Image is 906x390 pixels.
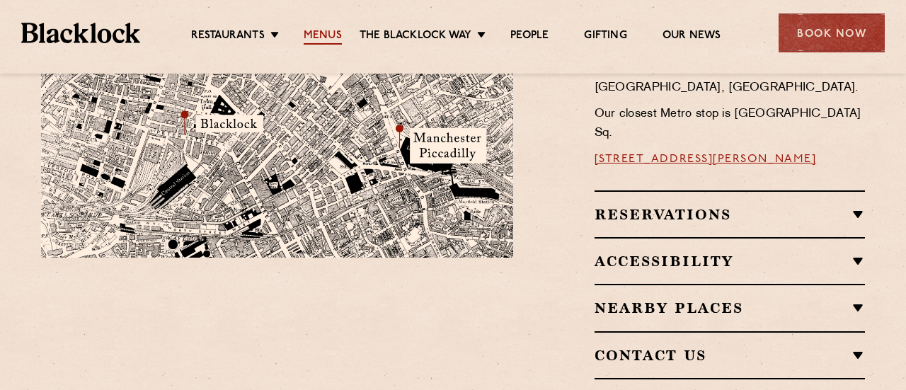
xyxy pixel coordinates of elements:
[595,108,861,139] span: Our closest Metro stop is [GEOGRAPHIC_DATA] Sq.
[595,154,817,165] a: [STREET_ADDRESS][PERSON_NAME]
[595,347,866,364] h2: Contact Us
[663,29,721,45] a: Our News
[510,29,549,45] a: People
[360,29,471,45] a: The Blacklock Way
[595,253,866,270] h2: Accessibility
[21,23,140,42] img: BL_Textured_Logo-footer-cropped.svg
[595,299,866,316] h2: Nearby Places
[779,13,885,52] div: Book Now
[584,29,626,45] a: Gifting
[333,247,531,379] img: svg%3E
[191,29,265,45] a: Restaurants
[595,206,866,223] h2: Reservations
[304,29,342,45] a: Menus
